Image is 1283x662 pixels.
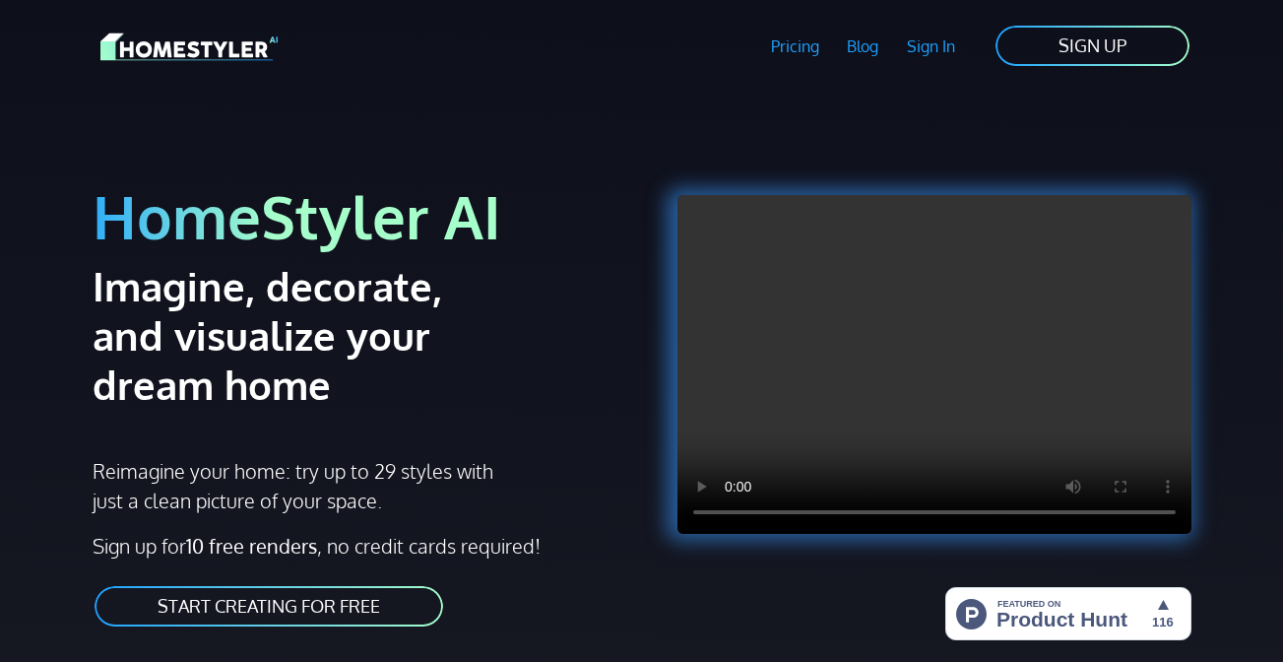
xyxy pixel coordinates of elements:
[186,533,317,559] strong: 10 free renders
[893,24,970,69] a: Sign In
[100,30,278,64] img: HomeStyler AI logo
[756,24,833,69] a: Pricing
[93,179,630,253] h1: HomeStyler AI
[994,24,1191,68] a: SIGN UP
[945,587,1191,640] img: HomeStyler AI - Interior Design Made Easy: One Click to Your Dream Home | Product Hunt
[93,456,496,515] p: Reimagine your home: try up to 29 styles with just a clean picture of your space.
[833,24,893,69] a: Blog
[93,261,523,409] h2: Imagine, decorate, and visualize your dream home
[93,531,630,561] p: Sign up for , no credit cards required!
[93,584,445,629] a: START CREATING FOR FREE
